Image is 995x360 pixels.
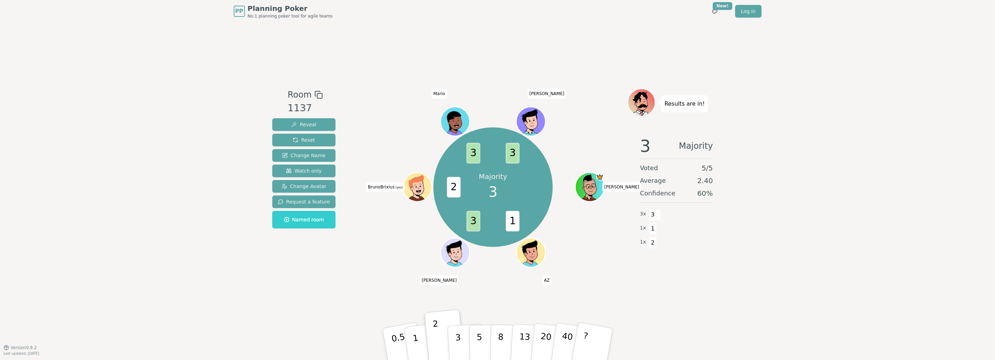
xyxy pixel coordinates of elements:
span: Request a feature [278,198,330,205]
span: Click to change your name [420,275,459,285]
button: Change Avatar [272,180,336,193]
button: Watch only [272,165,336,177]
span: 5 / 5 [702,163,713,173]
span: Click to change your name [542,275,551,285]
span: Click to change your name [432,89,447,99]
span: Watch only [286,167,322,174]
span: Toce is the host [596,173,604,181]
span: Average [640,176,666,186]
button: Reveal [272,118,336,131]
span: Click to change your name [366,182,405,192]
span: Voted [640,163,658,173]
span: 3 [649,209,657,221]
button: Click to change your avatar [404,173,431,201]
span: 3 [640,138,651,154]
span: 3 [506,143,519,164]
span: Click to change your name [528,89,566,99]
span: Click to change your name [603,182,641,192]
span: 60 % [697,188,713,198]
span: 3 x [640,210,646,218]
span: 3 [489,181,497,202]
span: Version 0.9.2 [11,345,37,351]
p: 2 [432,319,441,357]
span: 1 [506,211,519,232]
span: 1 x [640,224,646,232]
a: PPPlanning PokerNo.1 planning poker tool for agile teams [234,4,333,19]
span: 3 [467,143,480,164]
button: Version0.9.2 [4,345,37,351]
span: No.1 planning poker tool for agile teams [248,13,333,19]
span: (you) [395,186,403,189]
button: Request a feature [272,195,336,208]
a: Log in [735,5,761,18]
span: 1 x [640,238,646,246]
div: New! [713,2,733,10]
span: Reset [293,136,315,144]
span: 2 [649,237,657,249]
span: Confidence [640,188,676,198]
span: 2 [447,177,461,198]
button: New! [709,5,721,18]
span: 1 [649,223,657,235]
button: Reset [272,134,336,146]
span: Named room [284,216,324,223]
span: Majority [679,138,713,154]
span: Reveal [291,121,316,128]
button: Change Name [272,149,336,162]
span: Room [288,88,312,101]
span: 2.40 [697,176,713,186]
p: Results are in! [665,99,705,109]
button: Named room [272,211,336,228]
span: Change Avatar [281,183,326,190]
p: Majority [479,172,508,181]
div: 1137 [288,101,323,115]
span: PP [235,7,243,15]
span: Change Name [282,152,325,159]
span: Last updated: [DATE] [4,352,39,355]
span: 3 [467,211,480,232]
span: Planning Poker [248,4,333,13]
